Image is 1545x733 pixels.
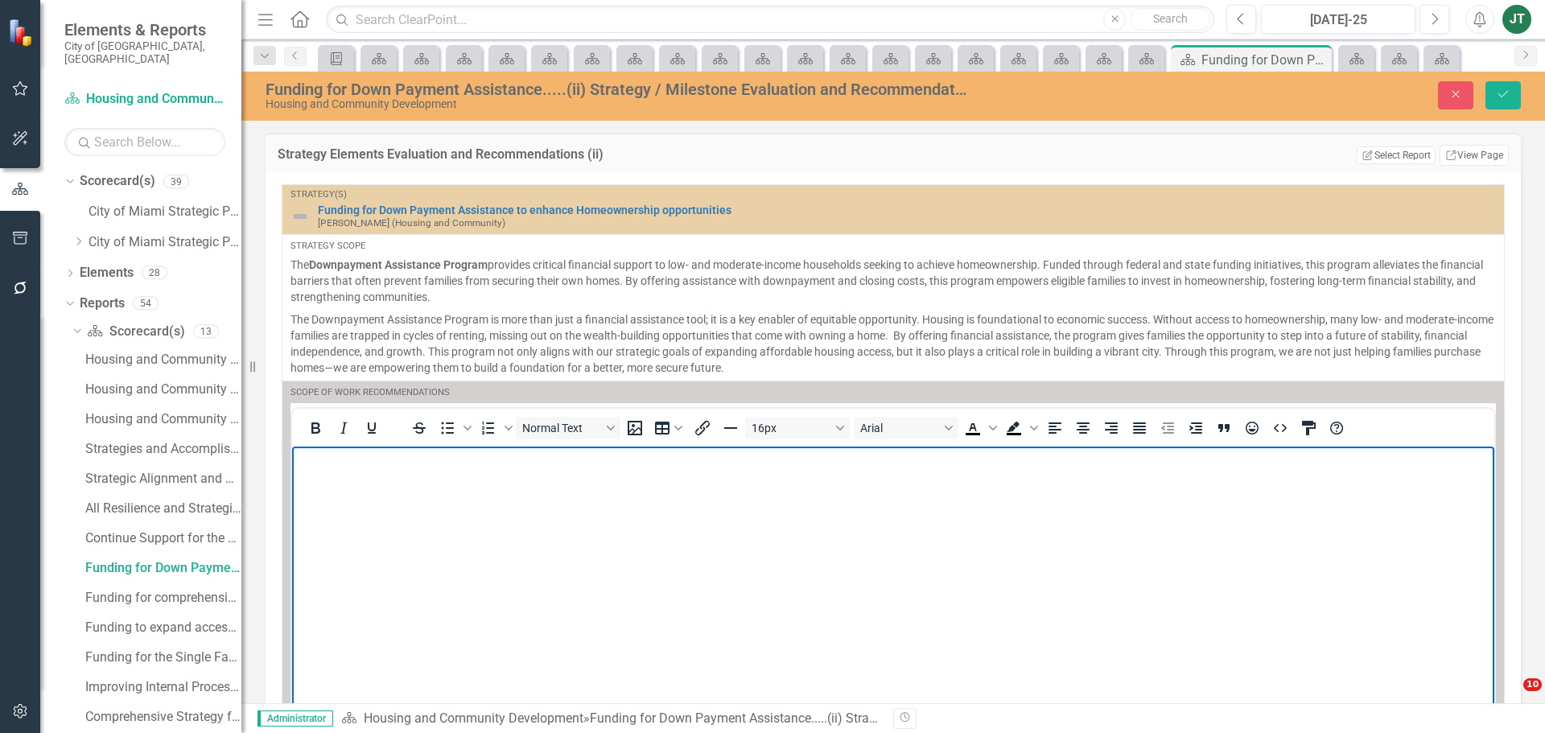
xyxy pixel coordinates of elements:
a: Housing and Community Development [64,90,225,109]
button: Emojis [1238,417,1266,439]
button: Horizontal line [717,417,744,439]
a: Elements [80,264,134,282]
a: City of Miami Strategic Plan (NEW) [89,233,241,252]
button: Bold [302,417,329,439]
p: The provides critical financial support to low- and moderate-income households seeking to achieve... [290,257,1496,308]
div: Housing and Community Proposed Budget (Strategic Plans and Performance) FY 2025-26 [85,382,241,397]
span: 16px [752,422,830,434]
a: Strategies and Accomplishments [81,435,241,461]
div: Housing and Community Scorecard Evaluation and Recommendations [85,412,241,426]
div: Continue Support for the Section 8.....(i) Strategy / Milestone Evaluation and Recommendations Re... [85,531,241,546]
a: Improving Internal Processes.....(vi) Strategy / Milestone Evaluation and Recommendations Report [81,673,241,699]
button: CSS Editor [1295,417,1322,439]
h3: Strategy Elements Evaluation and Recommendations (ii) [278,147,1118,162]
div: Numbered list [475,417,515,439]
span: 10 [1523,678,1542,691]
button: HTML Editor [1267,417,1294,439]
div: Comprehensive Strategy for Affordable.....(vii) Strategy / Milestone Evaluation and Recommendatio... [85,710,241,724]
button: Font Arial [854,417,958,439]
button: Insert image [621,417,649,439]
strong: Downpayment Assistance Program [309,258,488,271]
a: Funding for comprehensive elderly services,....(iii) Strategy / Milestone Evaluation and Recommen... [81,584,241,610]
iframe: Rich Text Area [292,447,1494,727]
a: Housing and Community Development [81,346,241,372]
div: Improving Internal Processes.....(vi) Strategy / Milestone Evaluation and Recommendations Report [85,680,241,694]
button: Strikethrough [406,417,433,439]
a: Funding to expand access to daycare....(iv) Strategy / Milestone Evaluation and Recommendation Re... [81,614,241,640]
span: Arial [860,422,939,434]
button: Select Report [1357,146,1435,164]
a: Strategic Alignment and Performance Measures [81,465,241,491]
div: 13 [193,324,219,338]
img: Not Defined [290,207,310,226]
div: Funding for Down Payment Assistance.....(ii) Strategy / Milestone Evaluation and Recommendation R... [590,710,1193,726]
button: Underline [358,417,385,439]
a: All Resilience and Strategic Actions for Housing and Community Strategic Plan 2023-24 [81,495,241,521]
button: Italic [330,417,357,439]
button: Align center [1069,417,1097,439]
a: Comprehensive Strategy for Affordable.....(vii) Strategy / Milestone Evaluation and Recommendatio... [81,703,241,729]
iframe: Intercom live chat [1490,678,1529,717]
div: Funding for Down Payment Assistance.....(ii) Strategy / Milestone Evaluation and Recommendation R... [1201,50,1328,70]
button: [DATE]-25 [1261,5,1415,34]
div: Background color Black [1000,417,1040,439]
button: Block Normal Text [516,417,620,439]
span: Normal Text [522,422,601,434]
img: ClearPoint Strategy [8,19,36,47]
a: Reports [80,294,125,313]
a: Funding for the Single Family Rehabilitation.....(v) Strategy / Milestone Evaluation and Recommen... [81,644,241,669]
div: All Resilience and Strategic Actions for Housing and Community Strategic Plan 2023-24 [85,501,241,516]
span: Administrator [257,710,333,727]
button: Justify [1126,417,1153,439]
button: Increase indent [1182,417,1209,439]
button: Decrease indent [1154,417,1181,439]
button: Help [1323,417,1350,439]
div: Bullet list [434,417,474,439]
div: Funding for Down Payment Assistance.....(ii) Strategy / Milestone Evaluation and Recommendation R... [266,80,970,98]
a: Funding for Down Payment Assistance to enhance Homeownership opportunities [318,204,1496,216]
div: Funding to expand access to daycare....(iv) Strategy / Milestone Evaluation and Recommendation Re... [85,620,241,635]
div: Funding for comprehensive elderly services,....(iii) Strategy / Milestone Evaluation and Recommen... [85,591,241,605]
small: City of [GEOGRAPHIC_DATA], [GEOGRAPHIC_DATA] [64,39,225,66]
input: Search Below... [64,128,225,156]
div: Housing and Community Development [266,98,970,110]
a: Funding for Down Payment Assistance.....(ii) Strategy / Milestone Evaluation and Recommendation R... [81,554,241,580]
div: Text color Black [959,417,999,439]
div: Funding for Down Payment Assistance.....(ii) Strategy / Milestone Evaluation and Recommendation R... [85,561,241,575]
a: Housing and Community Proposed Budget (Strategic Plans and Performance) FY 2025-26 [81,376,241,402]
div: Strategic Alignment and Performance Measures [85,472,241,486]
div: Funding for the Single Family Rehabilitation.....(v) Strategy / Milestone Evaluation and Recommen... [85,650,241,665]
div: Scope of Work Recommendations [290,386,1496,399]
a: Housing and Community Scorecard Evaluation and Recommendations [81,406,241,431]
input: Search ClearPoint... [326,6,1214,34]
div: Strategies and Accomplishments [85,442,241,456]
button: Align left [1041,417,1069,439]
a: Scorecard(s) [87,323,184,341]
p: The Downpayment Assistance Program is more than just a financial assistance tool; it is a key ena... [290,308,1496,376]
button: Search [1130,8,1210,31]
div: 54 [133,296,159,310]
button: Insert/edit link [689,417,716,439]
div: 28 [142,266,167,280]
button: Align right [1098,417,1125,439]
button: Table [649,417,688,439]
span: Elements & Reports [64,20,225,39]
a: City of Miami Strategic Plan [89,203,241,221]
a: Housing and Community Development [364,710,583,726]
small: [PERSON_NAME] (Housing and Community) [318,218,505,229]
div: [DATE]-25 [1267,10,1410,30]
button: Blockquote [1210,417,1238,439]
span: Search [1153,12,1188,25]
div: » [341,710,881,728]
div: 39 [163,175,189,188]
a: Scorecard(s) [80,172,155,191]
a: View Page [1440,145,1509,166]
div: Strategy Scope [290,240,1496,253]
button: JT [1502,5,1531,34]
a: Continue Support for the Section 8.....(i) Strategy / Milestone Evaluation and Recommendations Re... [81,525,241,550]
div: Housing and Community Development [85,352,241,367]
div: Strategy(s) [290,190,1496,200]
button: Font size 16px [745,417,850,439]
